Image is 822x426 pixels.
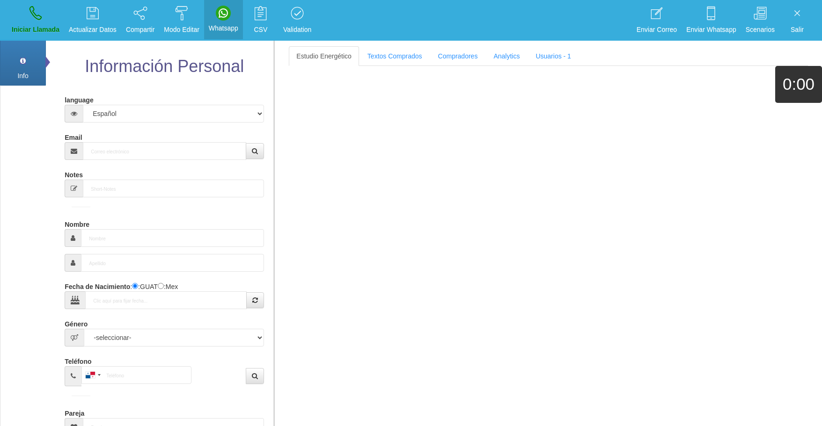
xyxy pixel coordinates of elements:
a: Modo Editar [161,3,202,38]
a: Salir [781,3,814,38]
div: : :GUAT :Mex [65,279,264,309]
h1: 0:00 [775,75,822,94]
a: Analytics [486,46,527,66]
label: Género [65,316,88,329]
p: Modo Editar [164,24,199,35]
a: Actualizar Datos [66,3,120,38]
input: Apellido [81,254,264,272]
label: Nombre [65,217,89,229]
p: Salir [784,24,810,35]
p: Scenarios [746,24,775,35]
input: Teléfono [81,366,191,384]
div: Panama (Panamá): +507 [82,367,103,383]
input: Short-Notes [83,180,264,197]
a: Enviar Whatsapp [683,3,740,38]
a: Scenarios [742,3,778,38]
p: Actualizar Datos [69,24,117,35]
label: Email [65,130,82,142]
a: Validation [280,3,315,38]
a: Compartir [123,3,158,38]
input: Nombre [81,229,264,247]
a: Whatsapp [205,3,242,36]
h2: Información Personal [62,57,266,76]
label: Fecha de Nacimiento [65,279,130,291]
a: Usuarios - 1 [528,46,578,66]
p: Whatsapp [209,23,238,34]
p: Compartir [126,24,154,35]
p: Enviar Whatsapp [686,24,736,35]
a: Iniciar Llamada [8,3,63,38]
a: Compradores [431,46,485,66]
label: language [65,92,93,105]
a: Textos Comprados [360,46,430,66]
p: Enviar Correo [637,24,677,35]
label: Pareja [65,405,84,418]
input: :Yuca-Mex [158,283,164,289]
a: CSV [244,3,277,38]
label: Notes [65,167,83,180]
input: Correo electrónico [83,142,246,160]
p: Iniciar Llamada [12,24,59,35]
a: Estudio Energético [289,46,359,66]
input: :Quechi GUAT [132,283,138,289]
label: Teléfono [65,354,91,366]
p: Validation [283,24,311,35]
a: Enviar Correo [633,3,680,38]
p: CSV [248,24,274,35]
